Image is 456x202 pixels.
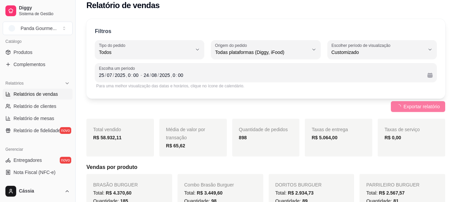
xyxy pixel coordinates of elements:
span: Sistema de Gestão [19,11,70,17]
span: Produtos [14,49,32,56]
div: Data final [144,71,422,79]
label: Escolher período de visualização [331,42,393,48]
span: Relatório de mesas [14,115,54,122]
strong: R$ 5.064,00 [312,135,337,140]
div: / [112,72,115,79]
span: Diggy [19,5,70,11]
a: Complementos [3,59,73,70]
span: Cássia [19,188,62,194]
span: Todos [99,49,192,56]
span: PARRILEIRO BURGUER [366,182,420,187]
span: Total: [184,190,223,196]
div: ano, Data final, [159,72,171,79]
span: Taxas de serviço [384,127,420,132]
div: , [125,72,128,79]
div: hora, Data final, [172,72,176,79]
button: Escolher período de visualizaçãoCustomizado [327,40,437,59]
div: dia, Data inicial, [98,72,105,79]
span: R$ 2.567,57 [379,190,405,196]
button: Tipo do pedidoTodos [95,40,204,59]
div: Data inicial [99,71,139,79]
div: Panda Gourme ... [21,25,57,32]
span: Customizado [331,49,425,56]
span: Relatório de clientes [14,103,56,110]
span: Exportar relatório [404,103,440,110]
h5: Vendas por produto [86,163,445,171]
a: Entregadoresnovo [3,155,73,166]
span: Quantidade de pedidos [239,127,288,132]
button: Exportar relatório [391,101,445,112]
a: Relatório de clientes [3,101,73,112]
span: loading [395,103,402,110]
button: Cássia [3,183,73,199]
div: mês, Data final, [151,72,158,79]
p: Filtros [95,27,111,35]
span: Combo Brasão Burguer [184,182,234,187]
span: Complementos [14,61,45,68]
strong: R$ 58.932,11 [93,135,122,140]
span: Relatório de fidelidade [14,127,60,134]
strong: R$ 0,00 [384,135,401,140]
div: / [104,72,107,79]
label: Origem do pedido [215,42,249,48]
span: DORITOS BURGUER [275,182,322,187]
span: Entregadores [14,157,42,164]
span: Taxas de entrega [312,127,348,132]
a: Controle de caixa [3,179,73,190]
span: R$ 3.449,60 [197,190,222,196]
a: Nota Fiscal (NFC-e) [3,167,73,178]
label: Tipo do pedido [99,42,128,48]
div: : [131,72,133,79]
span: Total: [366,190,405,196]
div: Catálogo [3,36,73,47]
span: R$ 4.370,60 [106,190,131,196]
div: Para uma melhor visualização das datas e horários, clique no ícone de calendário. [96,83,435,89]
span: Total: [93,190,132,196]
span: BRASÃO BURGUER [93,182,138,187]
span: R$ 2.934,73 [288,190,314,196]
div: : [175,72,178,79]
div: Gerenciar [3,144,73,155]
div: minuto, Data inicial, [133,72,139,79]
button: Origem do pedidoTodas plataformas (Diggy, iFood) [211,40,320,59]
span: Nota Fiscal (NFC-e) [14,169,55,176]
span: Total: [275,190,314,196]
button: Calendário [425,70,435,81]
span: - [140,71,142,79]
div: minuto, Data final, [177,72,184,79]
a: Relatório de fidelidadenovo [3,125,73,136]
span: Média de valor por transação [166,127,205,140]
button: Select a team [3,22,73,35]
a: DiggySistema de Gestão [3,3,73,19]
strong: 898 [239,135,247,140]
div: / [157,72,160,79]
span: Todas plataformas (Diggy, iFood) [215,49,308,56]
div: ano, Data inicial, [114,72,126,79]
div: hora, Data inicial, [127,72,131,79]
div: mês, Data inicial, [106,72,113,79]
div: dia, Data final, [143,72,150,79]
span: Total vendido [93,127,121,132]
div: / [149,72,152,79]
span: Relatórios de vendas [14,91,58,97]
a: Relatório de mesas [3,113,73,124]
span: Escolha um período [99,66,433,71]
div: , [170,72,173,79]
a: Relatórios de vendas [3,89,73,99]
span: Relatórios [5,81,24,86]
strong: R$ 65,62 [166,143,185,148]
a: Produtos [3,47,73,58]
